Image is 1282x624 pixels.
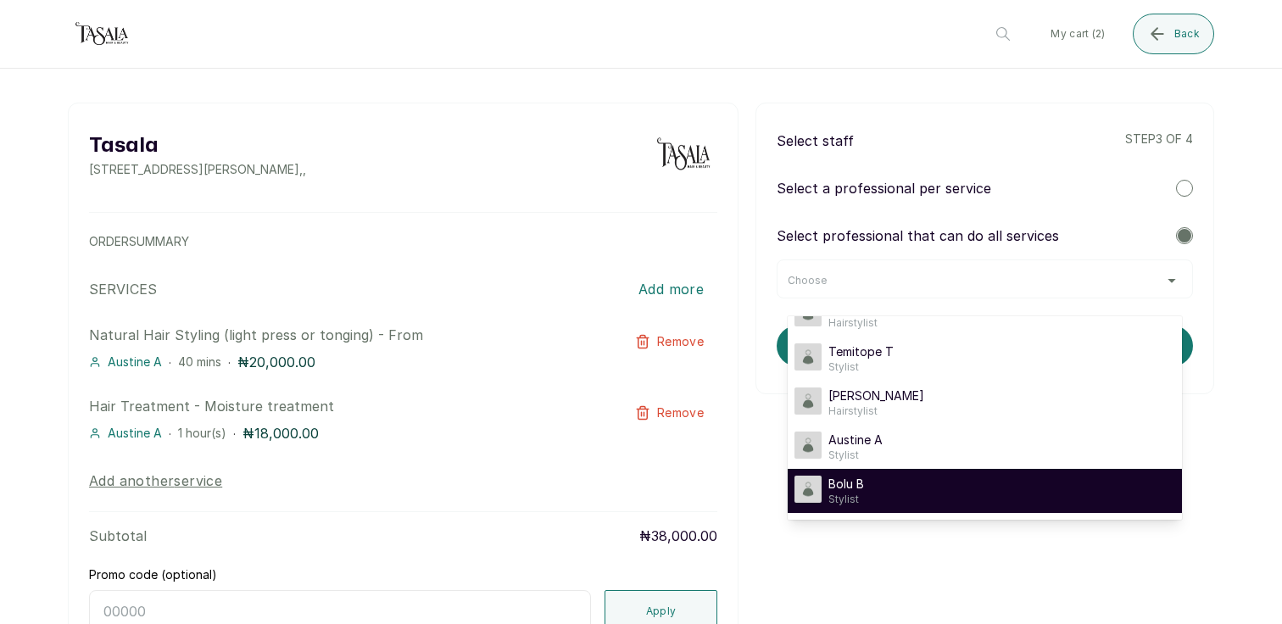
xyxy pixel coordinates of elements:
span: Temitope T [828,343,894,360]
label: Promo code (optional) [89,566,217,583]
p: Natural Hair Styling (light press or tonging) - From [89,325,592,345]
p: ₦38,000.00 [639,526,717,546]
span: 1 hour(s) [178,426,226,440]
p: ₦18,000.00 [242,423,319,443]
img: staff image [794,343,822,370]
span: Hairstylist [828,404,924,418]
span: Hairstylist [828,316,878,330]
p: Subtotal [89,526,147,546]
span: Remove [657,333,704,350]
img: business logo [68,17,136,51]
p: SERVICES [89,279,157,299]
span: Back [1174,27,1200,41]
button: Back [1133,14,1214,54]
span: Stylist [828,448,883,462]
span: 40 mins [178,354,221,369]
img: staff image [794,476,822,503]
img: business logo [649,131,717,178]
span: Austine A [828,432,883,448]
p: [STREET_ADDRESS][PERSON_NAME] , , [89,161,306,178]
span: Austine A [108,425,162,442]
button: Add anotherservice [89,471,222,491]
div: · · [89,423,592,443]
div: · · [89,352,592,372]
img: staff image [794,387,822,415]
p: ORDER SUMMARY [89,233,717,250]
button: Continue [777,326,1193,366]
button: Remove [621,396,717,430]
p: Select staff [777,131,854,151]
span: [PERSON_NAME] [828,387,924,404]
ul: Choose [788,316,1182,520]
p: step 3 of 4 [1125,131,1193,151]
span: Bolu B [828,476,864,493]
span: Remove [657,404,704,421]
button: Choose [788,274,1182,287]
button: Add more [625,270,717,308]
p: Hair Treatment - Moisture treatment [89,396,592,416]
p: Select professional that can do all services [777,226,1059,246]
h2: Tasala [89,131,306,161]
span: Choose [788,274,827,287]
button: Remove [621,325,717,359]
p: Select a professional per service [777,178,991,198]
span: Austine A [108,354,162,370]
span: Stylist [828,493,864,506]
img: staff image [794,432,822,459]
button: My cart (2) [1037,14,1118,54]
p: ₦20,000.00 [237,352,315,372]
span: Stylist [828,360,894,374]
